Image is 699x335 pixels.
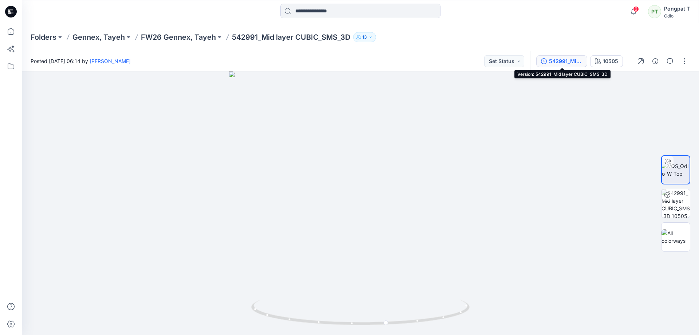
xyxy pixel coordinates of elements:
[31,32,56,42] a: Folders
[362,33,367,41] p: 13
[141,32,216,42] a: FW26 Gennex, Tayeh
[536,55,587,67] button: 542991_Mid layer CUBIC_SMS_3D
[662,189,690,218] img: 542991_Mid layer CUBIC_SMS_3D 10505
[232,32,350,42] p: 542991_Mid layer CUBIC_SMS_3D
[549,57,582,65] div: 542991_Mid layer CUBIC_SMS_3D
[90,58,131,64] a: [PERSON_NAME]
[664,4,690,13] div: Pongpat T
[664,13,690,19] div: Odlo
[662,229,690,245] img: All colorways
[603,57,618,65] div: 10505
[72,32,125,42] a: Gennex, Tayeh
[648,5,661,18] div: PT
[31,57,131,65] span: Posted [DATE] 06:14 by
[633,6,639,12] span: 6
[662,162,690,178] img: VQS_Odlo_W_Top
[649,55,661,67] button: Details
[590,55,623,67] button: 10505
[353,32,376,42] button: 13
